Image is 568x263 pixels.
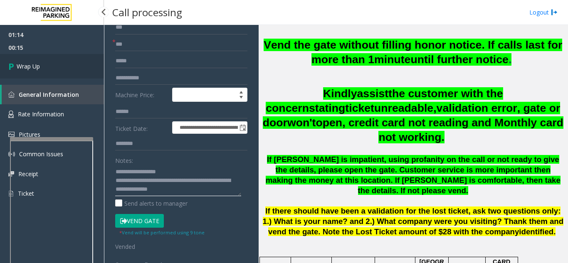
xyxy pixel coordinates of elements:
[309,102,345,114] span: stating
[264,39,562,66] span: Vend the gate without filling honor notice. If calls last for more than 1
[115,243,135,251] span: Vended
[108,2,186,22] h3: Call processing
[8,111,14,118] img: 'icon'
[19,130,40,138] span: Pictures
[8,151,15,157] img: 'icon'
[345,102,374,114] span: ticket
[263,102,561,129] span: validation error, gate or door
[374,102,437,114] span: unreadable,
[19,91,79,98] span: General Information
[266,155,561,194] span: If [PERSON_NAME] is impatient, using profanity on the call or not ready to give the details, plea...
[8,190,14,197] img: 'icon'
[17,62,40,71] span: Wrap Up
[323,87,357,100] span: Kindly
[235,95,247,101] span: Decrease value
[115,153,133,165] label: Notes:
[509,53,511,66] span: .
[374,53,410,66] span: minute
[113,121,170,134] label: Ticket Date:
[2,85,104,104] a: General Information
[115,214,164,228] button: Vend Gate
[519,227,553,236] span: identified
[18,110,64,118] span: Rate Information
[410,53,508,66] span: until further notice
[551,8,558,17] img: logout
[113,88,170,102] label: Machine Price:
[316,116,563,143] span: open, credit card not reading and Monthly card not working.
[263,206,564,236] span: If there should have been a validation for the lost ticket, ask two questions only: 1.) What is y...
[119,229,205,236] small: Vend will be performed using 9 tone
[115,199,188,208] label: Send alerts to manager
[266,87,503,114] span: the customer with the concern
[235,88,247,95] span: Increase value
[529,8,558,17] a: Logout
[8,171,14,177] img: 'icon'
[553,227,556,236] span: .
[8,132,15,137] img: 'icon'
[8,91,15,98] img: 'icon'
[357,87,389,100] span: assist
[238,122,247,133] span: Toggle popup
[287,116,316,129] span: won't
